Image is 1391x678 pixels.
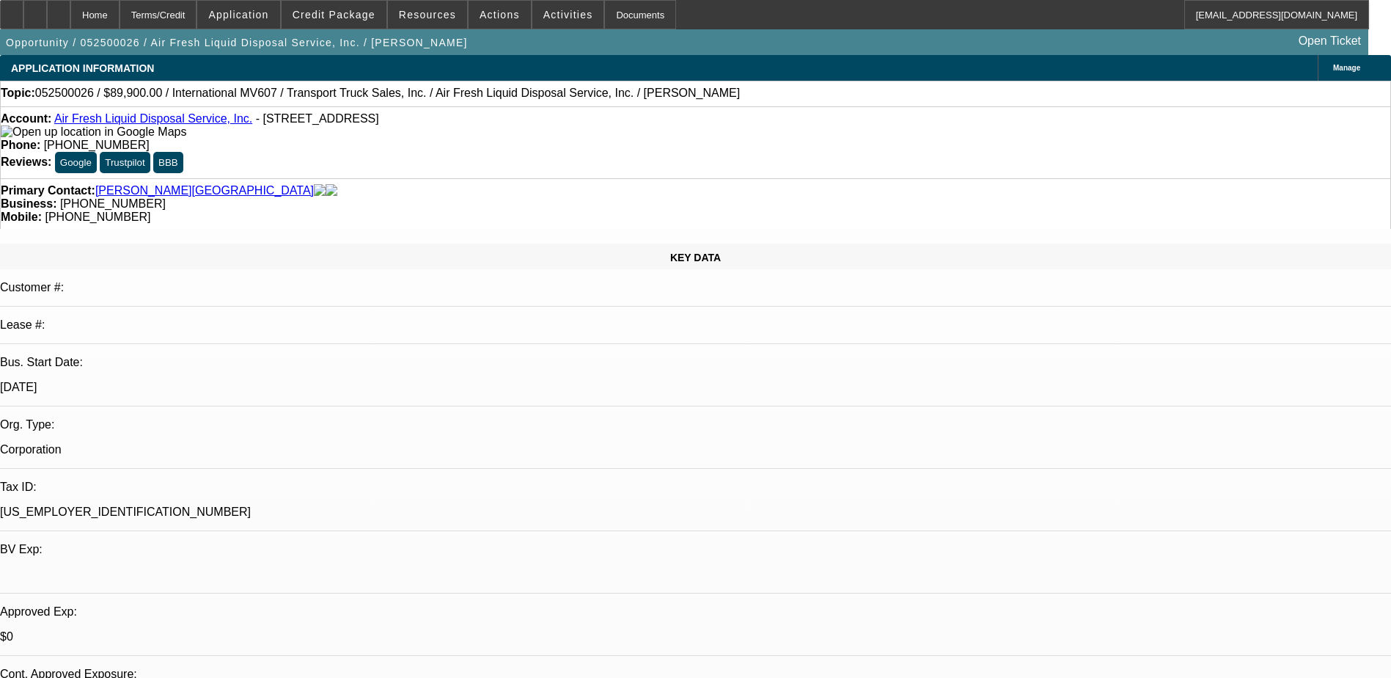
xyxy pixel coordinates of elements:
strong: Account: [1,112,51,125]
span: Credit Package [293,9,375,21]
strong: Reviews: [1,156,51,168]
button: Google [55,152,97,173]
strong: Phone: [1,139,40,151]
span: [PHONE_NUMBER] [44,139,150,151]
a: View Google Maps [1,125,186,138]
button: Actions [469,1,531,29]
button: BBB [153,152,183,173]
a: Air Fresh Liquid Disposal Service, Inc. [54,112,252,125]
a: Open Ticket [1293,29,1367,54]
img: facebook-icon.png [314,184,326,197]
img: Open up location in Google Maps [1,125,186,139]
button: Resources [388,1,467,29]
strong: Business: [1,197,56,210]
button: Activities [532,1,604,29]
a: [PERSON_NAME][GEOGRAPHIC_DATA] [95,184,314,197]
img: linkedin-icon.png [326,184,337,197]
span: [PHONE_NUMBER] [45,211,150,223]
span: Activities [543,9,593,21]
strong: Topic: [1,87,35,100]
span: [PHONE_NUMBER] [60,197,166,210]
span: Manage [1333,64,1360,72]
span: Opportunity / 052500026 / Air Fresh Liquid Disposal Service, Inc. / [PERSON_NAME] [6,37,468,48]
span: - [STREET_ADDRESS] [256,112,379,125]
span: Actions [480,9,520,21]
strong: Mobile: [1,211,42,223]
span: 052500026 / $89,900.00 / International MV607 / Transport Truck Sales, Inc. / Air Fresh Liquid Dis... [35,87,740,100]
button: Credit Package [282,1,386,29]
span: Application [208,9,268,21]
span: Resources [399,9,456,21]
button: Trustpilot [100,152,150,173]
span: APPLICATION INFORMATION [11,62,154,74]
span: KEY DATA [670,252,721,263]
button: Application [197,1,279,29]
strong: Primary Contact: [1,184,95,197]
